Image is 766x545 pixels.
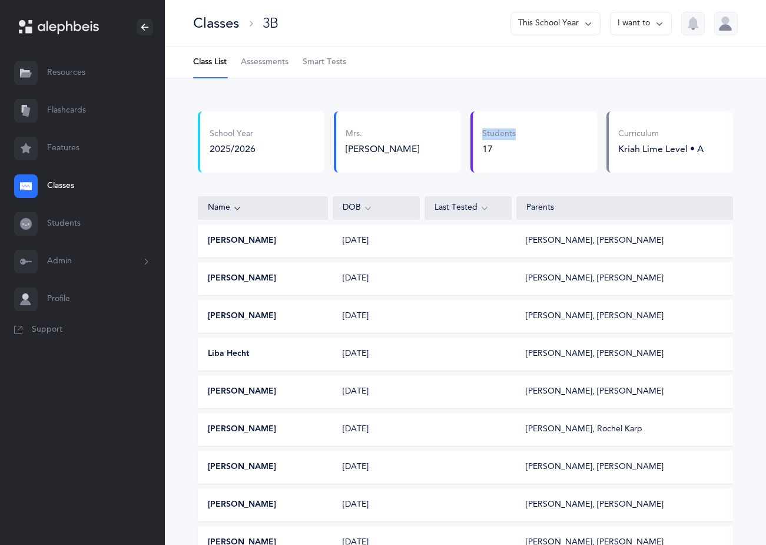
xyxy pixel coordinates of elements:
[208,235,276,247] button: [PERSON_NAME]
[618,128,704,140] div: Curriculum
[346,128,451,140] div: Mrs.
[333,386,420,398] div: [DATE]
[210,128,256,140] div: School Year
[333,348,420,360] div: [DATE]
[482,143,516,156] div: 17
[208,386,276,398] button: [PERSON_NAME]
[193,14,239,33] div: Classes
[510,12,601,35] button: This School Year
[208,202,318,214] div: Name
[526,348,664,360] div: [PERSON_NAME], [PERSON_NAME]
[333,424,420,435] div: [DATE]
[333,499,420,511] div: [DATE]
[263,14,278,33] div: 3B
[610,12,672,35] button: I want to
[32,324,62,336] span: Support
[333,235,420,247] div: [DATE]
[343,202,410,214] div: DOB
[208,311,276,322] button: [PERSON_NAME]
[526,386,664,398] div: [PERSON_NAME], [PERSON_NAME]
[208,424,276,435] button: [PERSON_NAME]
[333,461,420,473] div: [DATE]
[526,424,642,435] div: [PERSON_NAME], Rochel Karp
[526,499,664,511] div: [PERSON_NAME], [PERSON_NAME]
[333,273,420,285] div: [DATE]
[208,273,276,285] button: [PERSON_NAME]
[482,128,516,140] div: Students
[208,461,276,473] button: [PERSON_NAME]
[618,143,704,156] div: Kriah Lime Level • A
[526,273,664,285] div: [PERSON_NAME], [PERSON_NAME]
[303,57,346,68] span: Smart Tests
[526,235,664,247] div: [PERSON_NAME], [PERSON_NAME]
[526,311,664,322] div: [PERSON_NAME], [PERSON_NAME]
[346,143,451,156] div: [PERSON_NAME]
[526,202,723,214] div: Parents
[435,202,502,214] div: Last Tested
[333,311,420,322] div: [DATE]
[210,143,256,156] div: 2025/2026
[208,499,276,511] button: [PERSON_NAME]
[208,348,249,360] button: Liba Hecht
[526,461,664,473] div: [PERSON_NAME], [PERSON_NAME]
[241,57,289,68] span: Assessments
